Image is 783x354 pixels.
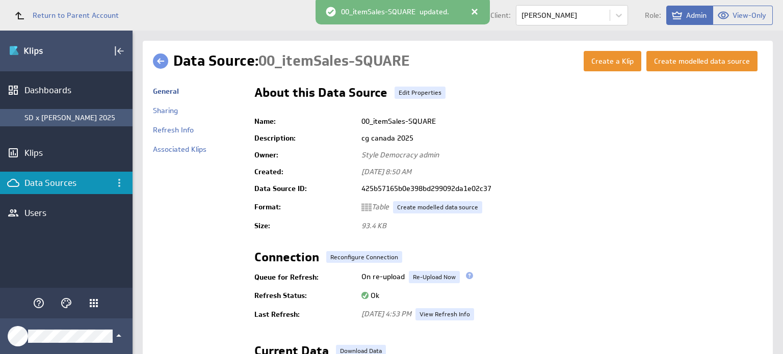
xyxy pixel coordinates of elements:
[254,130,356,147] td: Description:
[341,8,449,17] span: 00_itemSales-SQUARE updated.
[254,164,356,180] td: Created:
[8,4,119,26] a: Return to Parent Account
[254,147,356,164] td: Owner:
[361,202,372,212] img: ds-format-grid.svg
[361,221,386,230] span: 93.4 KB
[356,113,763,130] td: 00_itemSales-SQUARE
[361,167,411,176] span: [DATE] 8:50 AM
[254,113,356,130] td: Name:
[361,150,439,159] span: Style Democracy admin
[153,125,194,134] a: Refresh Info
[24,85,108,96] div: Dashboards
[361,202,389,211] span: Table
[409,271,460,283] a: Re-Upload Now
[254,87,387,103] h2: About this Data Source
[254,217,356,234] td: Size:
[666,6,713,25] button: View as Admin
[645,12,661,19] span: Role:
[415,308,474,320] a: View Refresh Info
[153,87,179,96] a: General
[254,180,356,197] td: Data Source ID:
[584,51,641,71] button: Create a Klip
[33,12,119,19] span: Return to Parent Account
[9,43,80,59] div: Go to Dashboards
[686,11,707,20] span: Admin
[254,267,356,287] td: Queue for Refresh:
[521,12,577,19] div: [PERSON_NAME]
[111,174,128,192] div: Data Sources menu
[24,113,127,122] div: SD x [PERSON_NAME] 2025
[254,304,356,324] td: Last Refresh:
[254,251,319,267] h2: Connection
[254,287,356,304] td: Refresh Status:
[361,272,405,281] span: On re-upload
[153,145,206,154] a: Associated Klips
[60,297,72,309] svg: Themes
[173,51,410,71] h1: Data Source:
[153,106,178,115] a: Sharing
[24,147,108,158] div: Klips
[30,294,47,312] div: Help
[733,11,766,20] span: View-Only
[361,291,379,300] span: Ok
[395,87,446,99] a: Edit Properties
[24,207,108,219] div: Users
[356,130,763,147] td: cg canada 2025
[258,51,410,70] span: 00_itemSales-SQUARE
[85,294,102,312] div: Klipfolio Apps
[713,6,773,25] button: View as View-Only
[254,197,356,217] td: Format:
[88,297,100,309] div: Klipfolio Apps
[646,51,758,71] button: Create modelled data source
[490,12,511,19] span: Client:
[111,42,128,60] div: Collapse
[58,294,75,312] div: Themes
[393,201,482,213] a: Create modelled data source
[24,177,108,188] div: Data Sources
[9,43,80,59] img: Klipfolio klips logo
[326,251,402,263] button: Reconfigure Connection
[356,180,763,197] td: 425b57165b0e398bd299092da1e02c37
[361,309,411,318] span: [DATE] 4:53 PM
